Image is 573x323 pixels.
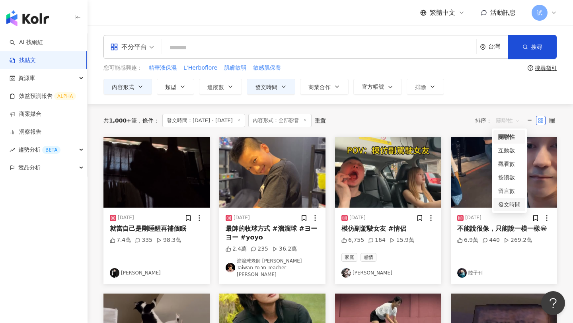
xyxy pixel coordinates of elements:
span: 競品分析 [18,159,41,177]
div: 269.2萬 [504,236,532,244]
a: KOL Avatar[PERSON_NAME] [110,268,203,278]
span: 追蹤數 [207,84,224,90]
a: 找貼文 [10,56,36,64]
div: 模仿副駕駛女友 #情侶 [341,224,435,233]
div: 235 [251,245,268,253]
div: 164 [368,236,386,244]
span: 發文時間：[DATE] - [DATE] [162,114,245,127]
div: 留言數 [493,184,525,198]
button: 肌膚敏弱 [224,64,247,72]
span: 官方帳號 [362,84,384,90]
span: 關聯性 [496,114,520,127]
span: 內容形式：全部影音 [248,114,312,127]
div: 台灣 [488,43,508,50]
div: 關聯性 [498,132,520,141]
div: 發文時間 [498,200,520,209]
button: 搜尋 [508,35,557,59]
span: 條件 ： [137,117,159,124]
button: 排除 [407,79,444,95]
iframe: Help Scout Beacon - Open [541,291,565,315]
span: 試 [537,8,542,17]
span: 發文時間 [255,84,277,90]
button: 追蹤數 [199,79,242,95]
span: appstore [110,43,118,51]
a: KOL Avatar[PERSON_NAME] [341,268,435,278]
div: 搜尋指引 [535,65,557,71]
div: 排序： [475,114,524,127]
div: 不分平台 [110,41,147,53]
span: 家庭 [341,253,357,262]
span: 類型 [165,84,176,90]
span: 趨勢分析 [18,141,60,159]
img: post-image [103,137,210,208]
span: environment [480,44,486,50]
div: 15.9萬 [390,236,414,244]
img: KOL Avatar [457,268,467,278]
div: BETA [42,146,60,154]
button: L'Herboflore [183,64,218,72]
div: 6.9萬 [457,236,478,244]
span: 排除 [415,84,426,90]
div: 335 [135,236,152,244]
div: 98.3萬 [156,236,181,244]
span: question-circle [528,65,533,71]
button: 敏感肌保養 [253,64,281,72]
span: 1,000+ [109,117,131,124]
span: rise [10,147,15,153]
a: searchAI 找網紅 [10,39,43,47]
div: 2.4萬 [226,245,247,253]
span: 您可能感興趣： [103,64,142,72]
div: 互動數 [493,144,525,157]
span: 內容形式 [112,84,134,90]
span: 感情 [361,253,376,262]
div: [DATE] [234,214,250,221]
img: post-image [219,137,325,208]
a: KOL Avatar陸子刊 [457,268,551,278]
a: 效益預測報告ALPHA [10,92,76,100]
div: 按讚數 [498,173,520,182]
div: 7.4萬 [110,236,131,244]
span: 活動訊息 [490,9,516,16]
div: 發文時間 [493,198,525,211]
div: 不能說很像，只能說一模一樣😂 [457,224,551,233]
div: [DATE] [465,214,481,221]
span: 精華液保濕 [149,64,177,72]
img: KOL Avatar [341,268,351,278]
button: 類型 [157,79,194,95]
div: 重置 [315,117,326,124]
div: 互動數 [498,146,520,155]
button: 精華液保濕 [148,64,177,72]
a: 洞察報告 [10,128,41,136]
div: 共 筆 [103,117,137,124]
div: 最帥的收球方式 #溜溜球 #ヨーヨー #yoyo [226,224,319,242]
div: 留言數 [498,187,520,195]
span: 搜尋 [531,44,542,50]
span: L'Herboflore [183,64,217,72]
div: 關聯性 [493,130,525,144]
span: 肌膚敏弱 [224,64,246,72]
div: 按讚數 [493,171,525,184]
button: 商業合作 [300,79,349,95]
button: 官方帳號 [353,79,402,95]
img: post-image [335,137,441,208]
span: 資源庫 [18,69,35,87]
img: KOL Avatar [226,263,235,272]
img: logo [6,10,49,26]
img: KOL Avatar [110,268,119,278]
div: 6,755 [341,236,364,244]
div: [DATE] [349,214,366,221]
a: 商案媒合 [10,110,41,118]
div: [DATE] [118,214,134,221]
button: 發文時間 [247,79,295,95]
span: 繁體中文 [430,8,455,17]
img: post-image [451,137,557,208]
div: 36.2萬 [272,245,297,253]
div: 就當自己是剛睡醒再補個眠 [110,224,203,233]
a: KOL Avatar溜溜球老師 [PERSON_NAME] Taiwan Yo-Yo Teacher [PERSON_NAME] [226,258,319,278]
button: 內容形式 [103,79,152,95]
